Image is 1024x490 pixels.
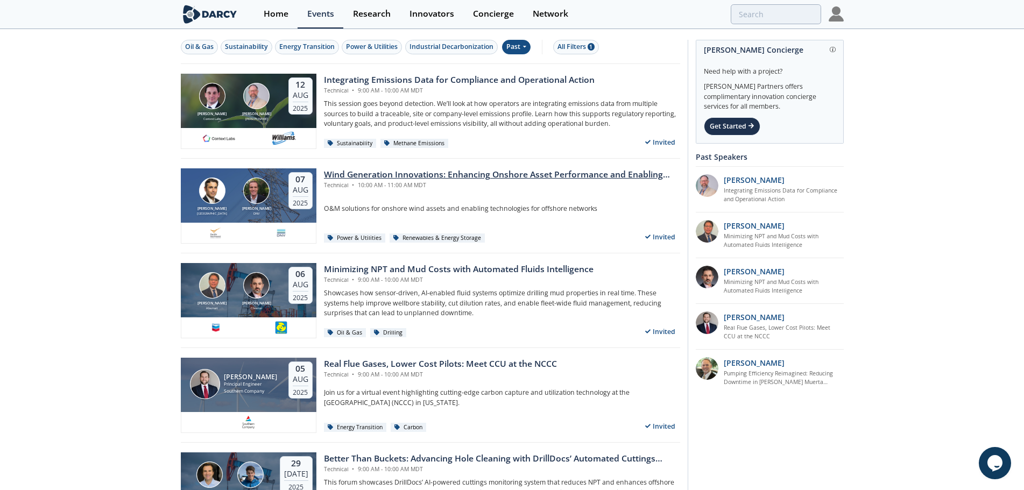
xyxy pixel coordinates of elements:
div: Renewables & Energy Storage [390,233,485,243]
iframe: chat widget [979,447,1013,479]
div: [PERSON_NAME] [240,111,273,117]
img: 1682076415445-contextlabs.png [200,132,238,145]
div: Better Than Buckets: Advancing Hole Cleaning with DrillDocs’ Automated Cuttings Monitoring [324,452,680,465]
div: Invited [640,230,680,244]
div: 2025 [293,291,308,302]
div: Southern Company [224,388,277,395]
div: Technical 9:00 AM - 10:00 AM MDT [324,276,594,285]
img: chevron.com.png [209,321,223,334]
div: Carbon [391,423,427,432]
img: 86e59a17-6af7-4f0c-90df-8cecba4476f1 [696,357,718,380]
div: 29 [284,458,308,469]
div: Principal Engineer [224,381,277,388]
div: 05 [293,364,308,374]
div: Get Started [704,117,760,136]
div: Aug [293,374,308,384]
button: Oil & Gas [181,40,218,54]
div: Absmart [195,306,229,310]
img: 1677164726811-Captura%20de%20pantalla%202023-02-23%20120513.png [209,226,222,239]
div: 06 [293,269,308,280]
img: logo-wide.svg [181,5,239,24]
img: 0796ef69-b90a-4e68-ba11-5d0191a10bb8 [696,266,718,288]
img: 47500b57-f1ab-48fc-99f2-2a06715d5bad [696,311,718,334]
img: Mark Gebbia [243,83,270,109]
span: • [350,181,356,189]
img: Brahim Ghrissi [243,272,270,299]
div: 2025 [293,196,308,207]
input: Advanced Search [731,4,821,24]
p: [PERSON_NAME] [724,357,785,368]
a: John Carroll [PERSON_NAME] Principal Engineer Southern Company 05 Aug 2025 Real Flue Gases, Lower... [181,358,680,433]
div: [PERSON_NAME] [224,373,277,381]
a: Minimizing NPT and Mud Costs with Automated Fluids Intelligence [724,232,844,250]
div: Events [307,10,334,18]
button: Industrial Decarbonization [405,40,498,54]
p: This session goes beyond detection. We’ll look at how operators are integrating emissions data fr... [324,99,680,129]
img: John Carroll [190,369,220,399]
div: Chevron [240,306,273,310]
img: Calvin Holt [196,461,223,488]
span: • [350,371,356,378]
button: Power & Utilities [342,40,402,54]
div: Concierge [473,10,514,18]
img: fd4d9e3c-8c73-4c0b-962d-0d5469c923e5 [274,226,288,239]
img: ed2b4adb-f152-4947-b39b-7b15fa9ececc [696,174,718,197]
div: Energy Transition [324,423,387,432]
div: Minimizing NPT and Mud Costs with Automated Fluids Intelligence [324,263,594,276]
div: Aug [293,280,308,289]
div: Innovators [409,10,454,18]
div: Industrial Decarbonization [409,42,493,52]
div: [PERSON_NAME] [240,117,273,121]
a: Integrating Emissions Data for Compliance and Operational Action [724,187,844,204]
div: Invited [640,420,680,433]
div: Home [264,10,288,18]
img: williams.com.png [272,132,296,145]
a: Travis Douville [PERSON_NAME] [GEOGRAPHIC_DATA] Morgan Putnam [PERSON_NAME] DNV 07 Aug 2025 Wind ... [181,168,680,244]
div: Power & Utilities [324,233,386,243]
p: Join us for a virtual event highlighting cutting-edge carbon capture and utilization technology a... [324,388,680,408]
div: [DATE] [284,469,308,479]
div: 07 [293,174,308,185]
div: All Filters [557,42,595,52]
div: [PERSON_NAME] [240,301,273,307]
div: Wind Generation Innovations: Enhancing Onshore Asset Performance and Enabling Offshore Networks [324,168,680,181]
div: [PERSON_NAME] Partners offers complimentary innovation concierge services for all members. [704,76,836,112]
div: Power & Utilities [346,42,398,52]
img: Profile [829,6,844,22]
img: 50d6a6df-976e-41f3-bad7-d4b68cf9db25 [274,321,288,334]
div: 12 [293,80,308,90]
div: Technical 10:00 AM - 11:00 AM MDT [324,181,680,190]
img: Victor Saet [199,272,225,299]
button: Sustainability [221,40,272,54]
div: Aug [293,90,308,100]
a: Nathan Brawn [PERSON_NAME] Context Labs Mark Gebbia [PERSON_NAME] [PERSON_NAME] 12 Aug 2025 Integ... [181,74,680,149]
div: Real Flue Gases, Lower Cost Pilots: Meet CCU at the NCCC [324,358,557,371]
div: Past Speakers [696,147,844,166]
img: f391ab45-d698-4384-b787-576124f63af6 [696,220,718,243]
div: Drilling [370,328,407,338]
div: Past [502,40,531,54]
div: Sustainability [324,139,377,148]
div: Invited [640,325,680,338]
p: [PERSON_NAME] [724,220,785,231]
img: 1616523795096-Southern%20Company.png [242,416,255,429]
p: Showcases how sensor-driven, AI-enabled fluid systems optimize drilling mud properties in real ti... [324,288,680,318]
a: Pumping Efficiency Reimagined: Reducing Downtime in [PERSON_NAME] Muerta Completions [724,370,844,387]
p: [PERSON_NAME] [724,174,785,186]
button: All Filters 1 [553,40,599,54]
img: Jonas Bjørlo [237,461,264,488]
div: 2025 [293,386,308,396]
span: • [350,87,356,94]
div: Network [533,10,568,18]
span: 1 [588,43,595,51]
img: Morgan Putnam [243,177,270,204]
img: information.svg [830,47,836,53]
div: Research [353,10,391,18]
span: • [350,276,356,283]
div: 2025 [293,102,308,112]
div: Aug [293,185,308,195]
img: Nathan Brawn [199,83,225,109]
div: Integrating Emissions Data for Compliance and Operational Action [324,74,595,87]
div: Technical 9:00 AM - 10:00 AM MDT [324,87,595,95]
div: [PERSON_NAME] [195,111,229,117]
